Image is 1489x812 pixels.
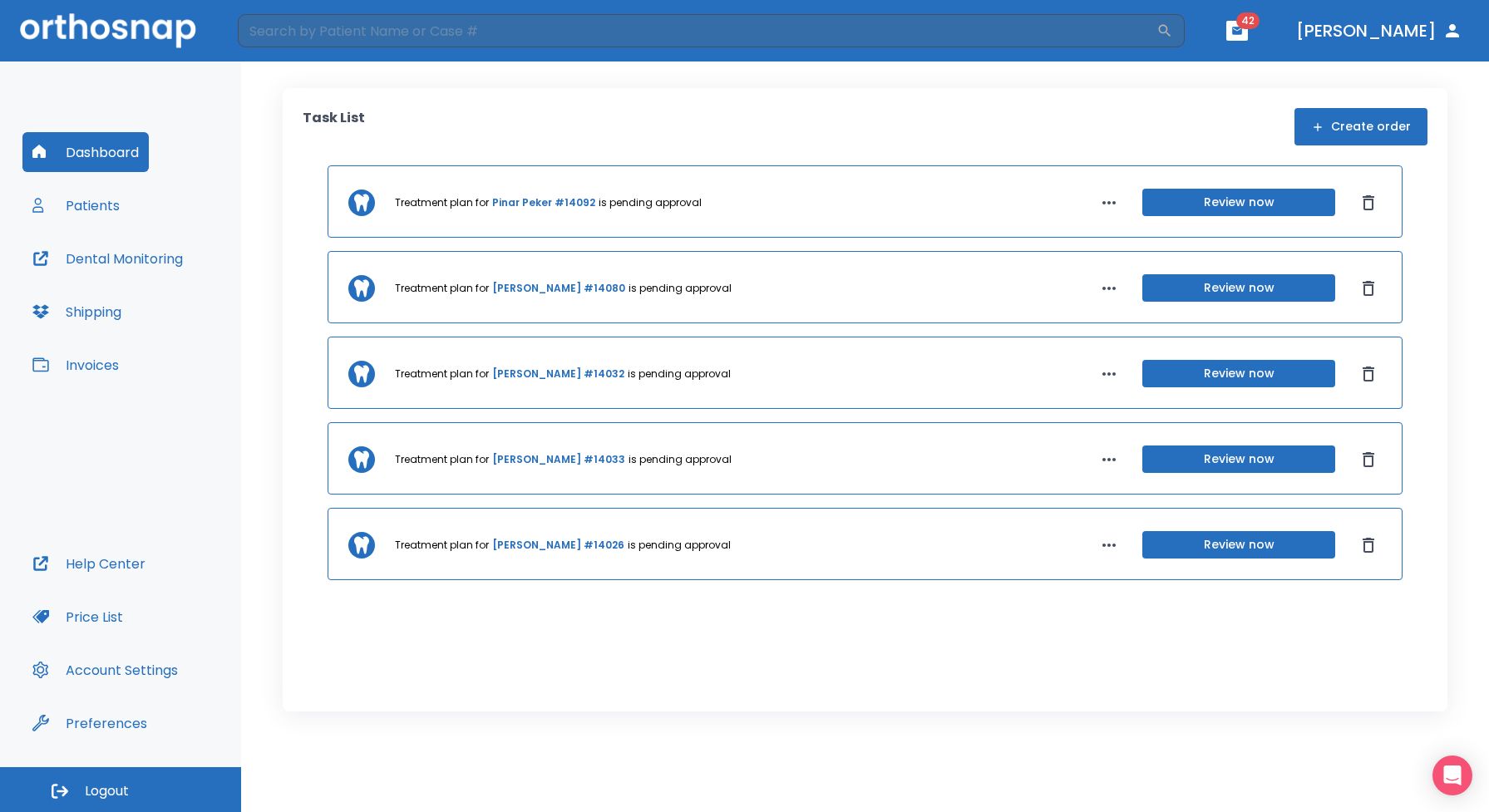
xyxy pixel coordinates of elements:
[22,132,149,172] button: Dashboard
[492,195,595,210] a: Pinar Peker #14092
[492,538,624,553] a: [PERSON_NAME] #14026
[395,538,489,553] p: Treatment plan for
[1142,274,1335,302] button: Review now
[599,195,702,210] p: is pending approval
[1355,275,1382,302] button: Dismiss
[1355,532,1382,559] button: Dismiss
[395,195,489,210] p: Treatment plan for
[1355,189,1382,216] button: Dismiss
[395,367,489,381] p: Treatment plan for
[1236,12,1260,29] span: 42
[395,281,489,296] p: Treatment plan for
[22,544,155,583] button: Help Center
[1142,189,1335,216] button: Review now
[22,345,129,385] button: Invoices
[628,367,731,381] p: is pending approval
[629,281,732,296] p: is pending approval
[492,452,625,467] a: [PERSON_NAME] #14033
[628,538,731,553] p: is pending approval
[492,367,624,381] a: [PERSON_NAME] #14032
[22,185,130,225] button: Patients
[22,292,131,332] button: Shipping
[85,782,129,800] span: Logout
[303,108,365,145] p: Task List
[629,452,732,467] p: is pending approval
[395,452,489,467] p: Treatment plan for
[1294,108,1427,145] button: Create order
[492,281,625,296] a: [PERSON_NAME] #14080
[1142,360,1335,387] button: Review now
[22,650,188,690] button: Account Settings
[22,597,133,637] button: Price List
[1289,16,1469,46] button: [PERSON_NAME]
[20,13,196,47] img: Orthosnap
[22,239,193,278] button: Dental Monitoring
[1355,361,1382,387] button: Dismiss
[1355,446,1382,473] button: Dismiss
[1142,445,1335,473] button: Review now
[1432,755,1472,795] div: Open Intercom Messenger
[238,14,1156,47] input: Search by Patient Name or Case #
[1142,531,1335,559] button: Review now
[22,703,157,743] button: Preferences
